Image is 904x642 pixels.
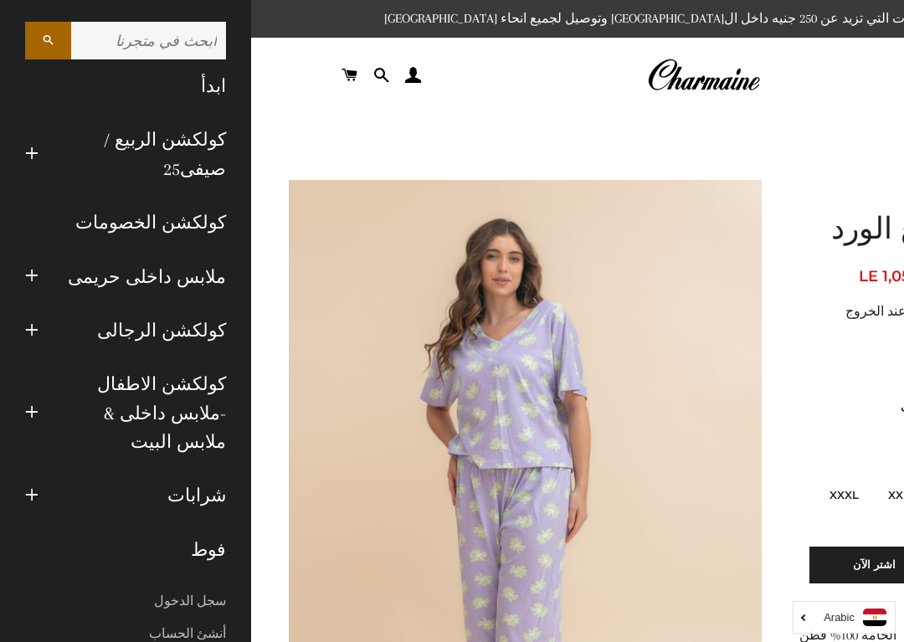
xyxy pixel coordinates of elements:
[647,57,760,94] img: Charmaine Egypt
[51,304,239,357] a: كولكشن الرجالى
[13,523,239,577] a: فوط
[51,113,239,196] a: كولكشن الربيع / صيفى25
[51,469,239,522] a: شرابات
[51,250,239,304] a: ملابس داخلى حريمى
[71,22,226,59] input: ابحث في متجرنا
[51,357,239,469] a: كولكشن الاطفال -ملابس داخلى & ملابس البيت
[819,481,869,509] label: XXXL
[13,585,239,618] a: سجل الدخول
[802,609,886,626] a: Arabic
[13,196,239,249] a: كولكشن الخصومات
[824,612,855,623] i: Arabic
[13,59,239,113] a: ابدأ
